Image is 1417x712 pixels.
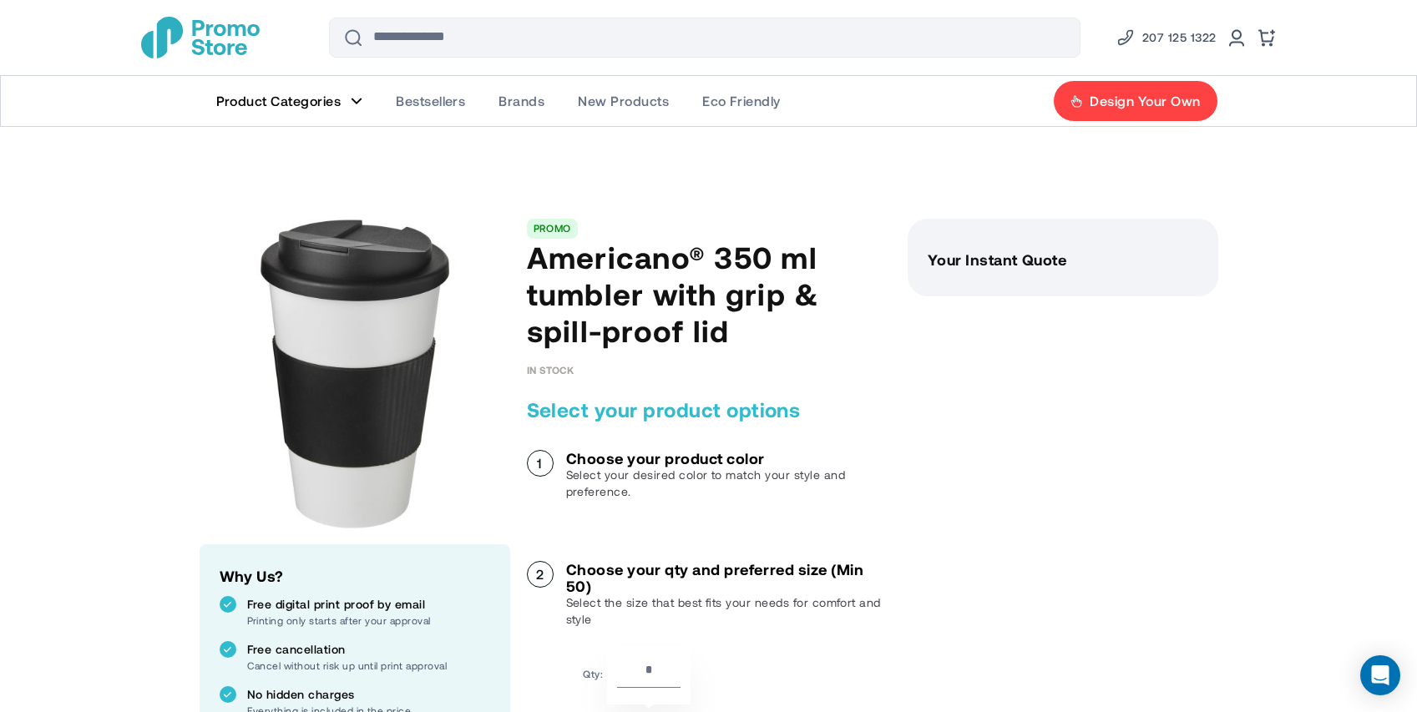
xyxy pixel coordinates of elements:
[247,641,490,658] p: Free cancellation
[566,561,891,594] h3: Choose your qty and preferred size (Min 50)
[686,76,797,126] a: Eco Friendly
[1360,655,1400,695] div: Open Intercom Messenger
[482,76,561,126] a: Brands
[498,93,544,109] span: Brands
[333,18,373,58] button: Search
[1116,28,1217,48] a: Phone
[573,647,604,704] td: Qty:
[396,93,465,109] span: Bestsellers
[220,564,490,588] h2: Why Us?
[928,251,1198,268] h3: Your Instant Quote
[534,222,571,234] a: PROMO
[566,450,891,467] h3: Choose your product color
[200,76,380,126] a: Product Categories
[1053,80,1217,122] a: Design Your Own
[200,219,510,529] img: main product photo
[527,396,891,423] h2: Select your product options
[141,17,260,58] img: Promotional Merchandise
[566,467,891,500] p: Select your desired color to match your style and preference.
[247,596,490,613] p: Free digital print proof by email
[527,364,574,376] div: Availability
[527,239,891,349] h1: Americano® 350 ml tumbler with grip & spill-proof lid
[247,658,490,673] p: Cancel without risk up until print approval
[247,613,490,628] p: Printing only starts after your approval
[216,93,342,109] span: Product Categories
[527,364,574,376] span: In stock
[561,76,686,126] a: New Products
[247,686,490,703] p: No hidden charges
[578,93,669,109] span: New Products
[1142,28,1217,48] span: 207 125 1322
[1090,93,1200,109] span: Design Your Own
[702,93,781,109] span: Eco Friendly
[141,17,260,58] a: store logo
[566,594,891,628] p: Select the size that best fits your needs for comfort and style
[379,76,482,126] a: Bestsellers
